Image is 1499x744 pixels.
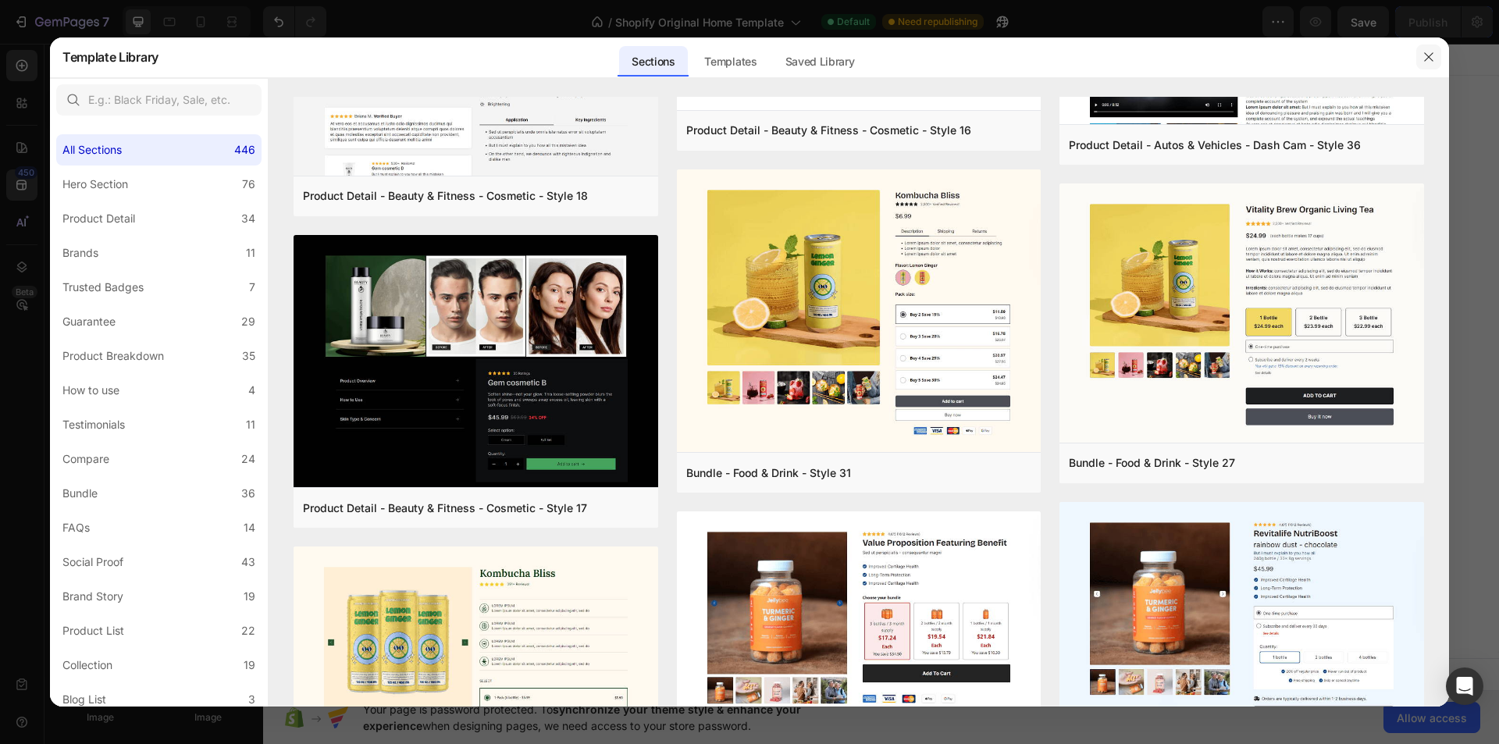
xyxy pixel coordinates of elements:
[62,381,119,400] div: How to use
[241,312,255,331] div: 29
[677,169,1041,456] img: bd31.png
[1446,667,1483,705] div: Open Intercom Messenger
[248,381,255,400] div: 4
[1069,136,1361,155] div: Product Detail - Autos & Vehicles - Dash Cam - Style 36
[62,587,123,606] div: Brand Story
[686,121,971,140] div: Product Detail - Beauty & Fitness - Cosmetic - Style 16
[619,46,687,77] div: Sections
[62,621,124,640] div: Product List
[244,587,255,606] div: 19
[773,46,867,77] div: Saved Library
[294,235,658,491] img: pr12.png
[246,415,255,434] div: 11
[241,553,255,571] div: 43
[62,484,98,503] div: Bundle
[56,84,262,116] input: E.g.: Black Friday, Sale, etc.
[241,621,255,640] div: 22
[242,347,255,365] div: 35
[62,347,164,365] div: Product Breakdown
[692,46,769,77] div: Templates
[62,175,128,194] div: Hero Section
[505,359,612,390] button: Add sections
[244,518,255,537] div: 14
[244,656,255,675] div: 19
[241,209,255,228] div: 34
[303,187,588,205] div: Product Detail - Beauty & Fitness - Cosmetic - Style 18
[62,141,122,159] div: All Sections
[621,359,732,390] button: Add elements
[513,447,723,459] div: Start with Generating from URL or image
[62,450,109,468] div: Compare
[62,209,135,228] div: Product Detail
[246,244,255,262] div: 11
[524,328,713,347] div: Start with Sections from sidebar
[1069,454,1235,472] div: Bundle - Food & Drink - Style 27
[1059,183,1424,446] img: bd27.png
[249,278,255,297] div: 7
[241,450,255,468] div: 24
[62,553,123,571] div: Social Proof
[234,141,255,159] div: 446
[242,175,255,194] div: 76
[62,312,116,331] div: Guarantee
[248,690,255,709] div: 3
[62,690,106,709] div: Blog List
[303,499,587,518] div: Product Detail - Beauty & Fitness - Cosmetic - Style 17
[62,656,112,675] div: Collection
[62,244,98,262] div: Brands
[62,37,158,77] h2: Template Library
[241,484,255,503] div: 36
[62,415,125,434] div: Testimonials
[62,518,90,537] div: FAQs
[62,278,144,297] div: Trusted Badges
[686,464,851,482] div: Bundle - Food & Drink - Style 31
